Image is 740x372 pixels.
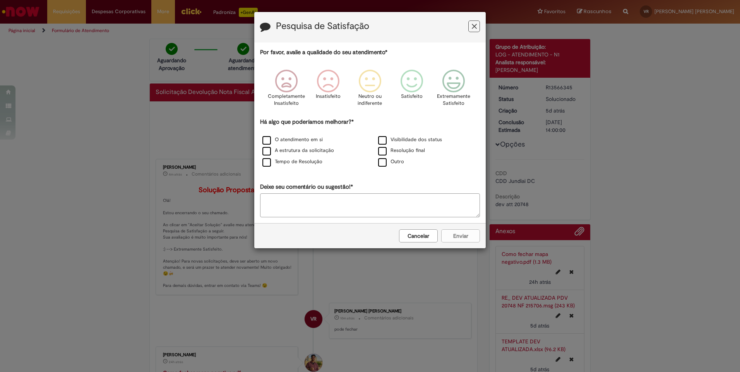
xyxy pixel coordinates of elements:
[437,93,470,107] p: Extremamente Satisfeito
[266,64,306,117] div: Completamente Insatisfeito
[262,136,323,143] label: O atendimento em si
[434,64,473,117] div: Extremamente Satisfeito
[378,136,442,143] label: Visibilidade dos status
[262,158,322,166] label: Tempo de Resolução
[276,21,369,31] label: Pesquisa de Satisfação
[401,93,423,100] p: Satisfeito
[268,93,305,107] p: Completamente Insatisfeito
[260,48,387,56] label: Por favor, avalie a qualidade do seu atendimento*
[316,93,341,100] p: Insatisfeito
[356,93,384,107] p: Neutro ou indiferente
[350,64,390,117] div: Neutro ou indiferente
[260,183,353,191] label: Deixe seu comentário ou sugestão!*
[378,158,404,166] label: Outro
[392,64,432,117] div: Satisfeito
[399,229,438,242] button: Cancelar
[378,147,425,154] label: Resolução final
[308,64,348,117] div: Insatisfeito
[262,147,334,154] label: A estrutura da solicitação
[260,118,480,168] div: Há algo que poderíamos melhorar?*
